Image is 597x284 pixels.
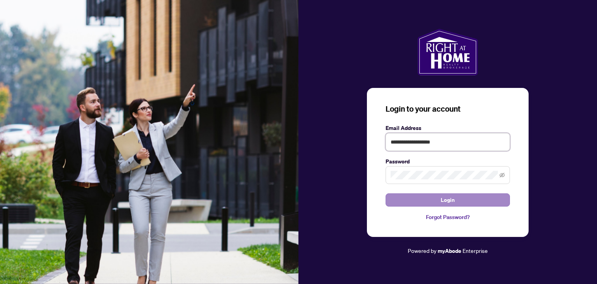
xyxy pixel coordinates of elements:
[441,194,455,206] span: Login
[463,247,488,254] span: Enterprise
[386,124,510,132] label: Email Address
[408,247,436,254] span: Powered by
[386,213,510,221] a: Forgot Password?
[386,157,510,166] label: Password
[499,172,505,178] span: eye-invisible
[386,193,510,207] button: Login
[417,29,478,75] img: ma-logo
[438,247,461,255] a: myAbode
[386,103,510,114] h3: Login to your account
